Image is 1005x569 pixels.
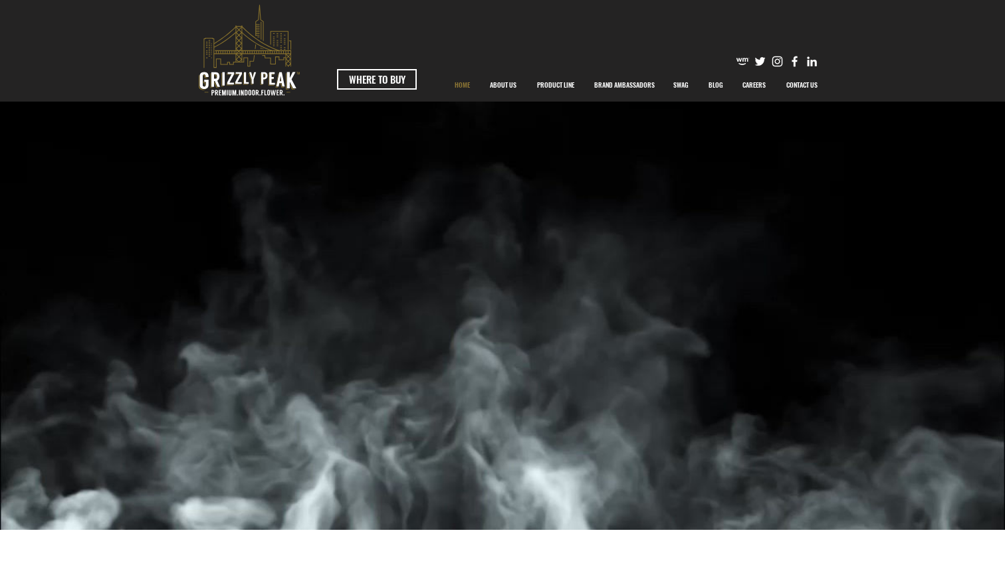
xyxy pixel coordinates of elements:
[483,68,523,102] p: ABOUT US
[116,102,877,530] div: Your Video Title video player
[337,69,417,90] a: WHERE TO BUY
[736,68,772,102] p: CAREERS
[663,68,699,102] a: SWAG
[584,68,663,102] div: BRAND AMBASSADORS
[699,68,732,102] a: BLOG
[736,54,819,68] ul: Social Bar
[770,54,784,68] img: Instagram
[780,68,824,102] p: CONTACT US
[448,68,477,102] p: HOME
[702,68,730,102] p: BLOG
[588,68,661,102] p: BRAND AMBASSADORS
[480,68,526,102] a: ABOUT US
[526,68,584,102] a: PRODUCT LINE
[667,68,695,102] p: SWAG
[788,54,802,68] img: Facebook
[530,68,581,102] p: PRODUCT LINE
[732,68,776,102] a: CAREERS
[349,72,405,86] span: WHERE TO BUY
[736,54,750,68] img: weedmaps
[199,5,300,96] svg: premium-indoor-flower
[805,54,819,68] img: Likedin
[444,68,828,102] nav: Site
[444,68,480,102] a: HOME
[776,68,828,102] a: CONTACT US
[753,54,767,68] img: Twitter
